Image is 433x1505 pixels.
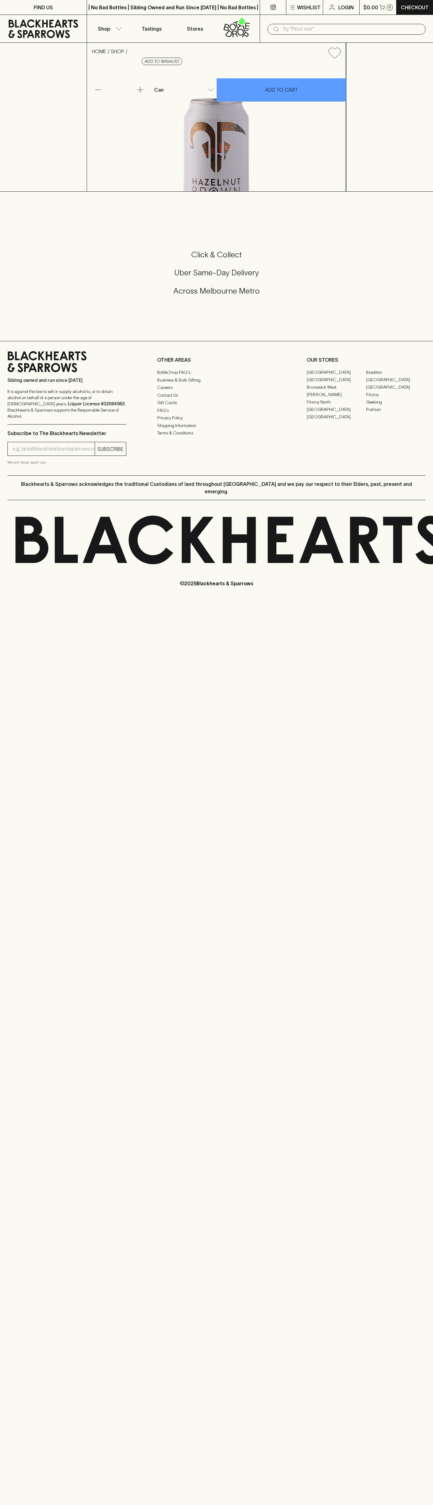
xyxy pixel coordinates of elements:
[366,406,426,413] a: Prahran
[12,444,95,454] input: e.g. jane@blackheartsandsparrows.com.au
[142,25,162,33] p: Tastings
[34,4,53,11] p: FIND US
[87,15,130,42] button: Shop
[363,4,378,11] p: $0.00
[326,45,343,61] button: Add to wishlist
[87,63,346,191] img: 70663.png
[157,384,276,391] a: Careers
[95,442,126,456] button: SUBSCRIBE
[7,286,426,296] h5: Across Melbourne Metro
[217,78,346,102] button: ADD TO CART
[154,86,164,94] p: Can
[366,398,426,406] a: Geelong
[388,6,391,9] p: 0
[157,422,276,429] a: Shipping Information
[142,58,182,65] button: Add to wishlist
[282,24,421,34] input: Try "Pinot noir"
[307,406,366,413] a: [GEOGRAPHIC_DATA]
[157,407,276,414] a: FAQ's
[265,86,298,94] p: ADD TO CART
[366,376,426,383] a: [GEOGRAPHIC_DATA]
[111,49,124,54] a: SHOP
[366,383,426,391] a: [GEOGRAPHIC_DATA]
[307,369,366,376] a: [GEOGRAPHIC_DATA]
[307,383,366,391] a: Brunswick West
[7,225,426,329] div: Call to action block
[7,459,126,465] p: We will never spam you
[97,445,123,453] p: SUBSCRIBE
[130,15,173,42] a: Tastings
[92,49,106,54] a: HOME
[157,414,276,422] a: Privacy Policy
[7,250,426,260] h5: Click & Collect
[157,391,276,399] a: Contact Us
[157,399,276,407] a: Gift Cards
[12,480,421,495] p: Blackhearts & Sparrows acknowledges the traditional Custodians of land throughout [GEOGRAPHIC_DAT...
[7,268,426,278] h5: Uber Same-Day Delivery
[307,391,366,398] a: [PERSON_NAME]
[307,356,426,364] p: OUR STORES
[157,369,276,376] a: Bottle Drop FAQ's
[366,391,426,398] a: Fitzroy
[307,413,366,421] a: [GEOGRAPHIC_DATA]
[338,4,354,11] p: Login
[152,84,216,96] div: Can
[297,4,321,11] p: Wishlist
[98,25,110,33] p: Shop
[68,401,125,406] strong: Liquor License #32064953
[7,388,126,419] p: It is against the law to sell or supply alcohol to, or to obtain alcohol on behalf of a person un...
[366,369,426,376] a: Braddon
[173,15,217,42] a: Stores
[187,25,203,33] p: Stores
[7,377,126,383] p: Sibling owned and run since [DATE]
[401,4,429,11] p: Checkout
[157,430,276,437] a: Terms & Conditions
[157,376,276,384] a: Business & Bulk Gifting
[157,356,276,364] p: OTHER AREAS
[307,398,366,406] a: Fitzroy North
[7,430,126,437] p: Subscribe to The Blackhearts Newsletter
[307,376,366,383] a: [GEOGRAPHIC_DATA]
